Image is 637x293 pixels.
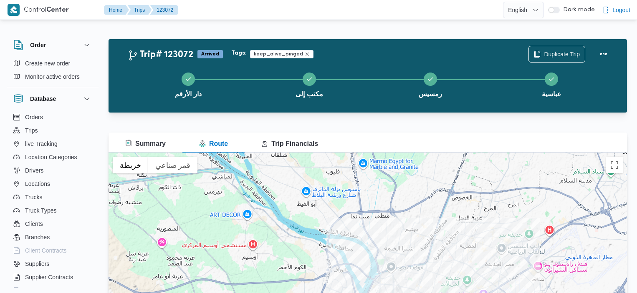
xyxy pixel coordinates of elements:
[199,140,228,147] span: Route
[128,63,249,106] button: دار الأرقم
[491,63,612,106] button: عباسية
[10,110,95,124] button: Orders
[185,76,192,83] svg: Step 1 is complete
[125,140,166,147] span: Summary
[25,58,70,68] span: Create new order
[13,40,92,50] button: Order
[599,2,634,18] button: Logout
[197,50,223,58] span: Arrived
[10,244,95,257] button: Client Contracts
[25,259,49,269] span: Suppliers
[25,112,43,122] span: Orders
[10,124,95,137] button: Trips
[128,50,193,60] h2: Trip# 123072
[25,205,56,215] span: Truck Types
[30,40,46,50] h3: Order
[419,89,442,99] span: رمسيس
[10,230,95,244] button: Branches
[150,5,178,15] button: 123072
[544,49,580,59] span: Duplicate Trip
[25,72,80,82] span: Monitor active orders
[254,50,303,58] span: keep_alive_pinged
[10,137,95,150] button: live Tracking
[370,63,491,106] button: رمسيس
[25,125,38,135] span: Trips
[305,52,310,57] button: Remove trip tag
[25,152,77,162] span: Location Categories
[113,157,148,173] button: عرض خريطة الشارع
[250,50,313,58] span: keep_alive_pinged
[10,204,95,217] button: Truck Types
[7,57,99,87] div: Order
[10,257,95,270] button: Suppliers
[30,94,56,104] h3: Database
[8,4,20,16] img: X8yXhbKr1z7QwAAAABJRU5ErkJggg==
[427,76,434,83] svg: Step 3 is complete
[7,110,99,291] div: Database
[606,157,623,173] button: تبديل إلى العرض ملء الشاشة
[25,219,43,229] span: Clients
[25,232,50,242] span: Branches
[104,5,129,15] button: Home
[261,140,318,147] span: Trip Financials
[25,139,58,149] span: live Tracking
[10,70,95,83] button: Monitor active orders
[46,7,69,13] b: Center
[8,260,35,285] iframe: chat widget
[231,50,247,57] b: Tags:
[25,192,42,202] span: Trucks
[542,89,561,99] span: عباسية
[10,190,95,204] button: Trucks
[127,5,152,15] button: Trips
[25,165,43,175] span: Drivers
[10,270,95,284] button: Supplier Contracts
[10,150,95,164] button: Location Categories
[25,245,67,255] span: Client Contracts
[10,177,95,190] button: Locations
[175,89,201,99] span: دار الأرقم
[25,272,73,282] span: Supplier Contracts
[148,157,197,173] button: عرض صور القمر الصناعي
[560,7,595,13] span: Dark mode
[528,46,585,63] button: Duplicate Trip
[13,94,92,104] button: Database
[548,76,555,83] svg: Step 4 is complete
[612,5,630,15] span: Logout
[10,164,95,177] button: Drivers
[10,57,95,70] button: Create new order
[595,46,612,63] button: Actions
[249,63,370,106] button: مكتب إلى
[296,89,323,99] span: مكتب إلى
[10,217,95,230] button: Clients
[201,52,219,57] b: Arrived
[25,179,50,189] span: Locations
[306,76,313,83] svg: Step 2 is complete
